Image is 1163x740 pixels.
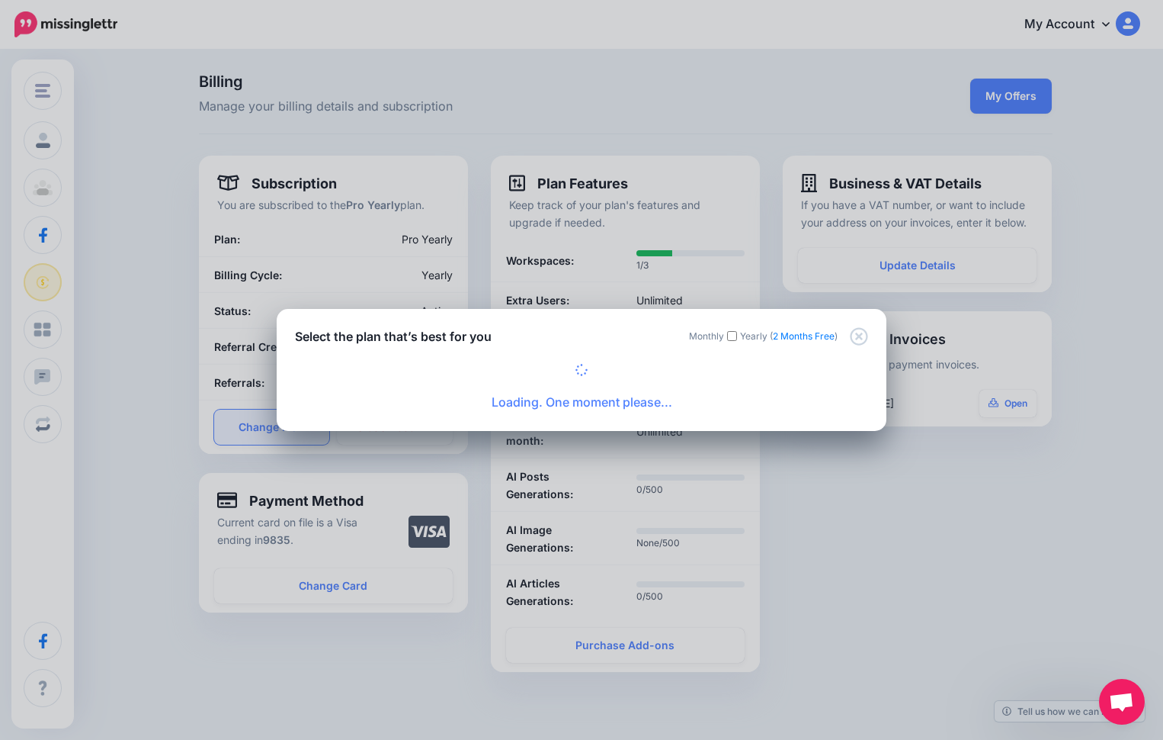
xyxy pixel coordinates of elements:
h5: Select the plan that’s best for you [295,327,492,346]
p: Monthly [689,329,724,343]
p: Yearly ( ) [740,329,838,343]
button: Close [850,315,868,358]
span: 2 Months Free [773,330,835,342]
div: Loading. One moment please... [295,364,868,413]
